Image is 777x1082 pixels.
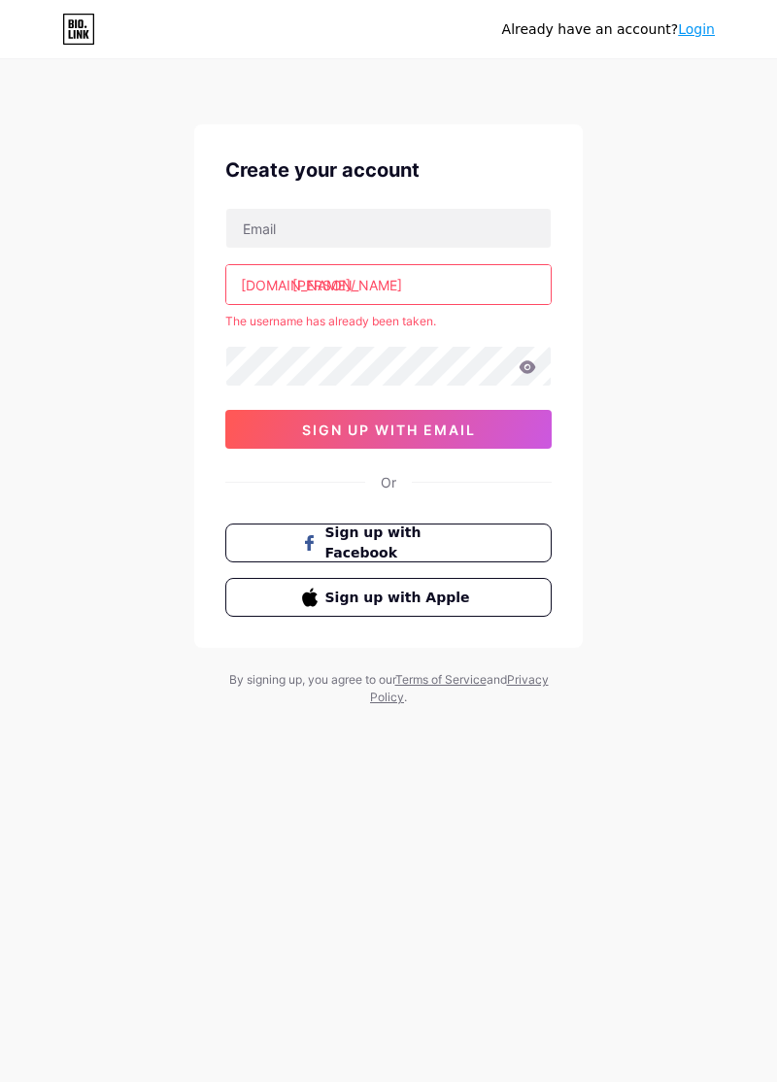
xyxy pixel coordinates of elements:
[225,410,552,449] button: sign up with email
[302,422,476,438] span: sign up with email
[325,523,476,563] span: Sign up with Facebook
[325,588,476,608] span: Sign up with Apple
[502,19,715,40] div: Already have an account?
[225,155,552,185] div: Create your account
[226,265,551,304] input: username
[241,275,355,295] div: [DOMAIN_NAME]/
[381,472,396,492] div: Or
[225,578,552,617] button: Sign up with Apple
[225,524,552,562] button: Sign up with Facebook
[223,671,554,706] div: By signing up, you agree to our and .
[678,21,715,37] a: Login
[225,313,552,330] div: The username has already been taken.
[226,209,551,248] input: Email
[395,672,487,687] a: Terms of Service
